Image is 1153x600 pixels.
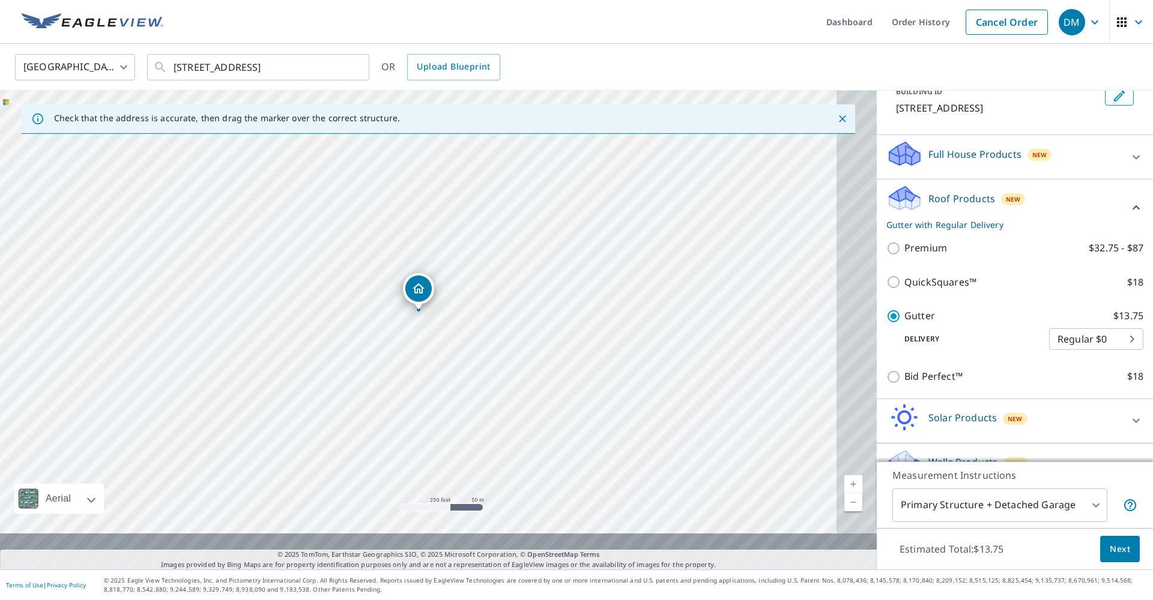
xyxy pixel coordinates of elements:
p: $18 [1127,369,1143,384]
p: $13.75 [1113,308,1143,323]
p: Delivery [886,334,1049,344]
p: Premium [904,241,947,256]
div: Dropped pin, building 1, Residential property, 1479 Mill Park Dr Marysville, OH 43040 [403,273,434,310]
a: Upload Blueprint [407,54,500,80]
p: Estimated Total: $13.75 [890,536,1013,562]
span: New [1006,194,1021,204]
button: Next [1100,536,1140,563]
p: © 2025 Eagle View Technologies, Inc. and Pictometry International Corp. All Rights Reserved. Repo... [104,576,1147,594]
button: Close [835,111,850,127]
p: Walls Products [928,455,997,469]
a: Current Level 17, Zoom In [844,475,862,493]
span: New [1008,458,1023,468]
a: Current Level 17, Zoom Out [844,493,862,511]
div: Primary Structure + Detached Garage [892,488,1107,522]
span: Your report will include the primary structure and a detached garage if one exists. [1123,498,1137,512]
p: | [6,581,86,589]
button: Edit building 1 [1105,86,1134,106]
p: Gutter [904,308,935,323]
p: Roof Products [928,191,995,206]
div: DM [1059,9,1085,35]
a: Cancel Order [966,10,1048,35]
input: Search by address or latitude-longitude [174,50,345,84]
div: Aerial [42,484,74,514]
p: Gutter with Regular Delivery [886,218,1129,231]
p: Bid Perfect™ [904,369,963,384]
a: Terms [580,550,600,559]
p: Full House Products [928,147,1021,161]
span: New [1008,414,1023,424]
a: Privacy Policy [47,581,86,589]
span: New [1032,150,1047,160]
p: QuickSquares™ [904,275,976,290]
div: Roof ProductsNewGutter with Regular Delivery [886,184,1143,231]
div: Walls ProductsNew [886,448,1143,482]
span: Next [1110,542,1130,557]
p: [STREET_ADDRESS] [896,101,1100,115]
div: Regular $0 [1049,322,1143,356]
div: [GEOGRAPHIC_DATA] [15,50,135,84]
span: © 2025 TomTom, Earthstar Geographics SIO, © 2025 Microsoft Corporation, © [277,550,600,560]
div: Solar ProductsNew [886,404,1143,438]
a: Terms of Use [6,581,43,589]
p: Check that the address is accurate, then drag the marker over the correct structure. [54,113,400,124]
div: Aerial [14,484,104,514]
p: Solar Products [928,410,997,425]
p: BUILDING ID [896,86,942,97]
div: Full House ProductsNew [886,140,1143,174]
p: $18 [1127,275,1143,290]
span: Upload Blueprint [417,59,490,74]
a: OpenStreetMap [527,550,578,559]
div: OR [381,54,500,80]
img: EV Logo [22,13,163,31]
p: Measurement Instructions [892,468,1137,482]
p: $32.75 - $87 [1089,241,1143,256]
